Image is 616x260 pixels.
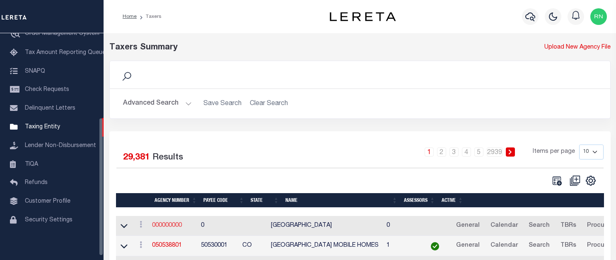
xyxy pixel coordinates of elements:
th: Name: activate to sort column ascending [282,193,401,208]
a: 2 [437,147,446,157]
span: Delinquent Letters [25,105,75,111]
img: logo-dark.svg [330,12,396,21]
span: Lender Non-Disbursement [25,143,96,149]
a: Home [123,14,137,19]
a: 1 [425,147,434,157]
th: State: activate to sort column ascending [247,193,282,208]
td: 50530001 [198,236,239,256]
th: Payee Code: activate to sort column ascending [200,193,247,208]
a: 5 [474,147,483,157]
td: [GEOGRAPHIC_DATA] [268,216,383,236]
a: 3 [449,147,459,157]
th: Agency Number: activate to sort column ascending [151,193,200,208]
div: Taxers Summary [109,42,482,54]
label: Results [152,151,183,164]
a: 050538801 [152,243,182,248]
span: Refunds [25,180,48,186]
span: 29,381 [123,153,150,162]
img: check-icon-green.svg [431,242,439,250]
th: Assessors: activate to sort column ascending [401,193,438,208]
a: TBRs [557,239,580,253]
span: Security Settings [25,217,72,223]
img: svg+xml;base64,PHN2ZyB4bWxucz0iaHR0cDovL3d3dy53My5vcmcvMjAwMC9zdmciIHBvaW50ZXItZXZlbnRzPSJub25lIi... [590,8,607,25]
td: CO [239,236,268,256]
a: Search [525,219,553,233]
td: 0 [198,216,239,236]
button: Advanced Search [123,96,192,112]
span: Taxing Entity [25,124,60,130]
td: 1 [383,236,421,256]
span: Order Management System [25,31,99,37]
i: travel_explore [10,29,23,39]
a: 4 [462,147,471,157]
span: Items per page [533,147,575,157]
a: Calendar [487,219,522,233]
td: [GEOGRAPHIC_DATA] MOBILE HOMES [268,236,383,256]
li: Taxers [137,13,162,20]
a: 2939 [487,147,502,157]
span: Tax Amount Reporting Queue [25,50,106,56]
span: Check Requests [25,87,69,93]
td: 0 [383,216,421,236]
a: General [452,239,483,253]
th: Active: activate to sort column ascending [438,193,466,208]
a: Calendar [487,239,522,253]
a: TBRs [557,219,580,233]
span: Customer Profile [25,199,70,204]
span: SNAPQ [25,68,45,74]
a: Upload New Agency File [544,43,611,52]
a: 000000000 [152,223,182,228]
span: TIQA [25,161,38,167]
a: General [452,219,483,233]
a: Search [525,239,553,253]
